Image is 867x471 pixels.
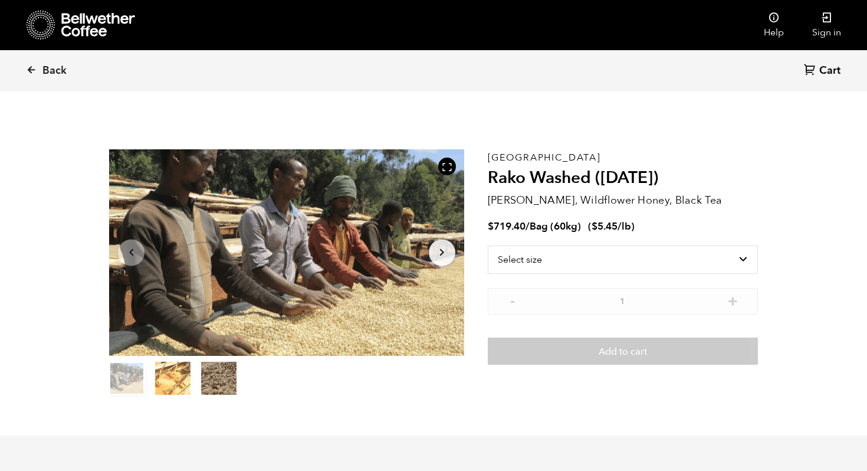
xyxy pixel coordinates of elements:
[526,220,530,233] span: /
[488,220,526,233] bdi: 719.40
[588,220,635,233] span: ( )
[592,220,597,233] span: $
[725,294,740,306] button: +
[530,220,581,233] span: Bag (60kg)
[488,168,758,188] h2: Rako Washed ([DATE])
[618,220,631,233] span: /lb
[42,64,67,78] span: Back
[592,220,618,233] bdi: 5.45
[505,294,520,306] button: -
[488,192,758,208] p: [PERSON_NAME], Wildflower Honey, Black Tea
[819,64,840,78] span: Cart
[488,338,758,365] button: Add to cart
[488,220,494,233] span: $
[804,63,843,79] a: Cart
